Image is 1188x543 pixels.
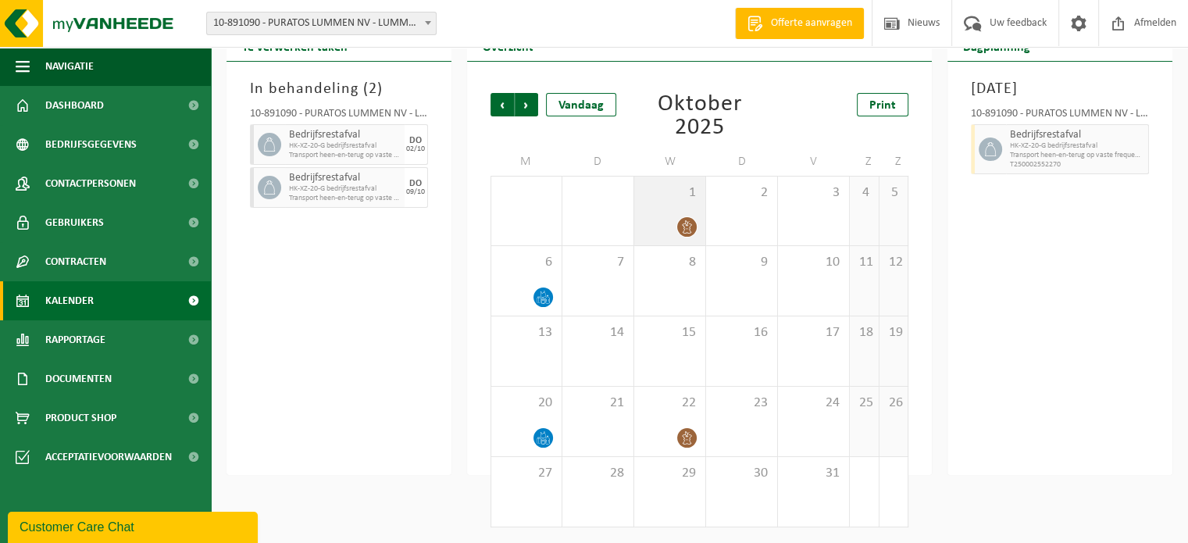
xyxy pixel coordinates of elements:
[858,254,870,271] span: 11
[570,465,626,482] span: 28
[858,184,870,202] span: 4
[642,254,697,271] span: 8
[289,184,401,194] span: HK-XZ-20-G bedrijfsrestafval
[515,93,538,116] span: Volgende
[369,81,377,97] span: 2
[858,395,870,412] span: 25
[714,184,769,202] span: 2
[642,465,697,482] span: 29
[45,164,136,203] span: Contactpersonen
[8,509,261,543] iframe: chat widget
[45,398,116,438] span: Product Shop
[786,254,841,271] span: 10
[491,93,514,116] span: Vorige
[570,324,626,341] span: 14
[786,324,841,341] span: 17
[634,148,706,176] td: W
[1010,151,1144,160] span: Transport heen-en-terug op vaste frequentie
[409,136,422,145] div: DO
[570,254,626,271] span: 7
[207,13,436,34] span: 10-891090 - PURATOS LUMMEN NV - LUMMEN
[714,324,769,341] span: 16
[642,395,697,412] span: 22
[786,465,841,482] span: 31
[289,194,401,203] span: Transport heen-en-terug op vaste frequentie
[642,324,697,341] span: 15
[971,77,1149,101] h3: [DATE]
[786,184,841,202] span: 3
[499,395,554,412] span: 20
[45,320,105,359] span: Rapportage
[289,172,401,184] span: Bedrijfsrestafval
[491,148,562,176] td: M
[887,324,901,341] span: 19
[857,93,908,116] a: Print
[767,16,856,31] span: Offerte aanvragen
[45,203,104,242] span: Gebruikers
[570,395,626,412] span: 21
[562,148,634,176] td: D
[714,465,769,482] span: 30
[887,254,901,271] span: 12
[45,438,172,477] span: Acceptatievoorwaarden
[706,148,778,176] td: D
[879,148,909,176] td: Z
[289,129,401,141] span: Bedrijfsrestafval
[45,47,94,86] span: Navigatie
[1010,141,1144,151] span: HK-XZ-20-G bedrijfsrestafval
[45,242,106,281] span: Contracten
[887,395,901,412] span: 26
[546,93,616,116] div: Vandaag
[642,184,697,202] span: 1
[250,109,428,124] div: 10-891090 - PURATOS LUMMEN NV - LUMMEN
[289,151,401,160] span: Transport heen-en-terug op vaste frequentie
[45,86,104,125] span: Dashboard
[289,141,401,151] span: HK-XZ-20-G bedrijfsrestafval
[634,93,764,140] div: Oktober 2025
[250,77,428,101] h3: In behandeling ( )
[714,254,769,271] span: 9
[206,12,437,35] span: 10-891090 - PURATOS LUMMEN NV - LUMMEN
[858,324,870,341] span: 18
[1010,129,1144,141] span: Bedrijfsrestafval
[971,109,1149,124] div: 10-891090 - PURATOS LUMMEN NV - LUMMEN
[406,188,425,196] div: 09/10
[714,395,769,412] span: 23
[850,148,879,176] td: Z
[45,359,112,398] span: Documenten
[499,324,554,341] span: 13
[786,395,841,412] span: 24
[735,8,864,39] a: Offerte aanvragen
[406,145,425,153] div: 02/10
[887,184,901,202] span: 5
[45,281,94,320] span: Kalender
[45,125,137,164] span: Bedrijfsgegevens
[499,465,554,482] span: 27
[1010,160,1144,170] span: T250002552270
[869,99,896,112] span: Print
[778,148,850,176] td: V
[409,179,422,188] div: DO
[499,254,554,271] span: 6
